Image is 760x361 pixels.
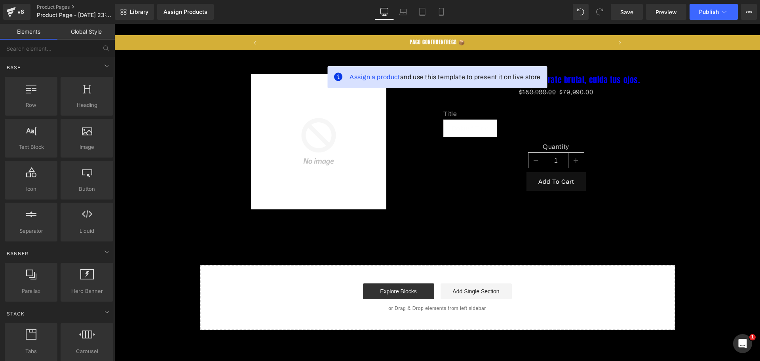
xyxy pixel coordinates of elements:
[655,8,677,16] span: Preview
[63,143,111,151] span: Image
[592,4,608,20] button: Redo
[690,4,738,20] button: Publish
[137,50,272,186] img: Terror Seguro™ Kit Mírate brutal, cuida tus ojos.
[394,4,413,20] a: Laptop
[3,4,30,20] a: v6
[7,143,55,151] span: Text Block
[37,4,128,10] a: Product Pages
[7,185,55,193] span: Icon
[6,250,29,257] span: Banner
[741,4,757,20] button: More
[6,64,21,71] span: Base
[405,65,442,72] span: $159,980.00
[63,227,111,235] span: Liquid
[573,4,589,20] button: Undo
[620,8,633,16] span: Save
[497,11,514,27] button: Anuncio siguiente
[329,119,555,129] label: Quantity
[445,63,479,74] span: $79,990.00
[646,4,686,20] a: Preview
[7,287,55,295] span: Parallax
[235,49,426,58] span: and use this template to present it on live store
[329,86,555,96] label: Title
[235,50,286,57] span: Assign a product
[63,287,111,295] span: Hero Banner
[63,347,111,355] span: Carousel
[295,15,351,22] span: PAGO CONTRAENTREGA 📦
[337,96,375,113] span: Default Title
[115,4,154,20] a: New Library
[138,11,508,27] slideshow-component: Barra de anuncios
[63,185,111,193] span: Button
[63,101,111,109] span: Heading
[57,24,115,40] a: Global Style
[98,282,548,287] p: or Drag & Drop elements from left sidebar
[749,334,756,340] span: 1
[357,51,526,61] a: Terror Seguro™ Kit Mírate brutal, cuida tus ojos.
[375,4,394,20] a: Desktop
[132,11,149,27] button: Anuncio anterior
[733,334,752,353] iframe: Intercom live chat
[326,260,397,275] a: Add Single Section
[412,148,471,167] button: Add To Cart
[7,227,55,235] span: Separator
[699,9,719,15] span: Publish
[7,101,55,109] span: Row
[6,310,25,317] span: Stack
[249,260,320,275] a: Explore Blocks
[130,8,148,15] span: Library
[149,11,497,27] div: Anuncio
[7,347,55,355] span: Tabs
[16,7,26,17] div: v6
[163,9,207,15] div: Assign Products
[37,12,113,18] span: Product Page - [DATE] 23:09:10
[432,4,451,20] a: Mobile
[149,11,497,27] div: 3 de 4
[413,4,432,20] a: Tablet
